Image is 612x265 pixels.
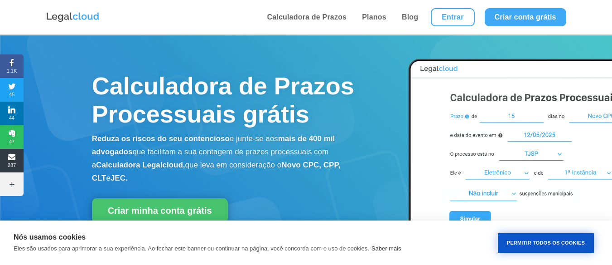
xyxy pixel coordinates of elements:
b: Novo CPC, CPP, CLT [92,161,341,182]
span: Calculadora de Prazos Processuais grátis [92,72,354,128]
b: JEC. [111,174,128,182]
a: Criar conta grátis [485,8,566,26]
p: e junte-se aos que facilitam a sua contagem de prazos processuais com a que leva em consideração o e [92,132,367,185]
a: Entrar [431,8,474,26]
strong: Nós usamos cookies [14,233,86,241]
a: Criar minha conta grátis [92,198,228,223]
button: Permitir Todos os Cookies [498,233,594,253]
a: Saber mais [371,245,401,252]
b: mais de 400 mil advogados [92,134,335,156]
p: Eles são usados para aprimorar a sua experiência. Ao fechar este banner ou continuar na página, v... [14,245,369,252]
b: Calculadora Legalcloud, [96,161,185,169]
img: Logo da Legalcloud [46,11,100,23]
b: Reduza os riscos do seu contencioso [92,134,230,143]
